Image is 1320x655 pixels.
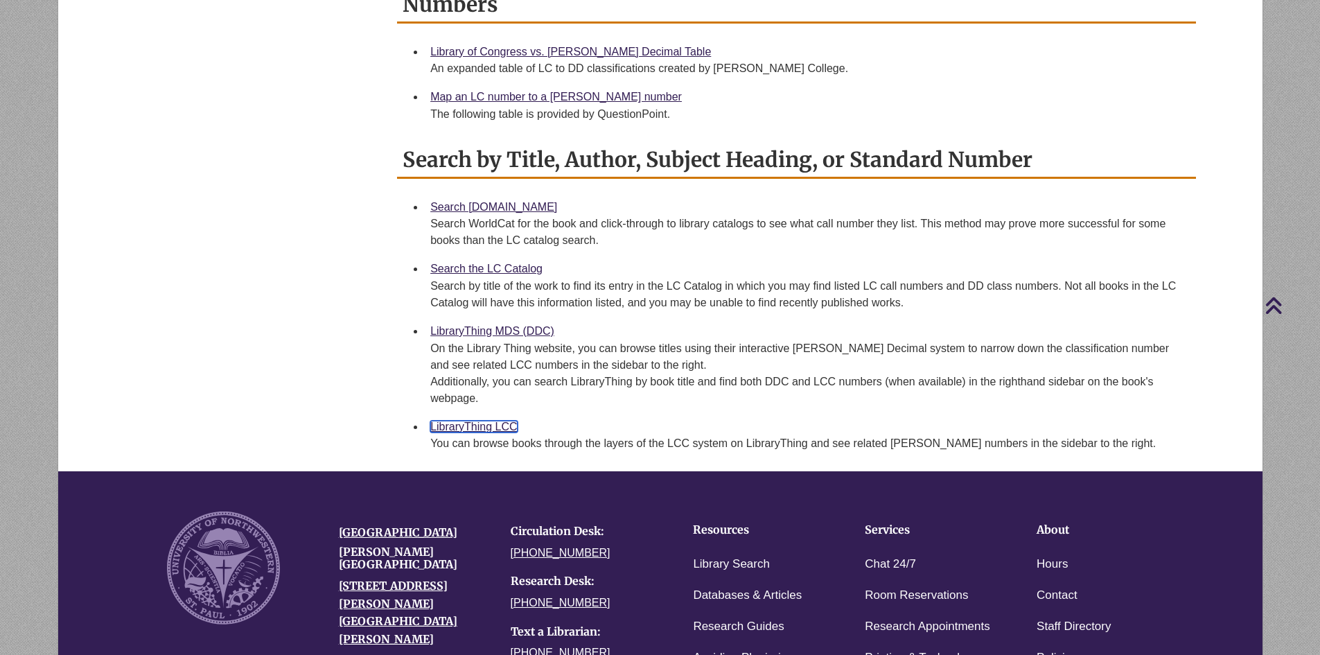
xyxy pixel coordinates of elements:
div: On the Library Thing website, you can browse titles using their interactive [PERSON_NAME] Decimal... [430,340,1185,407]
a: Search [DOMAIN_NAME] [430,201,557,213]
a: [PHONE_NUMBER] [511,597,610,609]
a: Databases & Articles [693,586,802,606]
a: Chat 24/7 [865,554,916,575]
a: Map an LC number to a [PERSON_NAME] number [430,91,682,103]
a: LibraryThing LCC [430,421,517,433]
div: You can browse books through the layers of the LCC system on LibraryThing and see related [PERSON... [430,435,1185,452]
a: Search the LC Catalog [430,263,543,274]
h4: About [1037,524,1165,536]
a: [GEOGRAPHIC_DATA] [339,525,457,539]
img: UNW seal [167,512,280,625]
h2: Search by Title, Author, Subject Heading, or Standard Number [397,142,1196,179]
a: Room Reservations [865,586,968,606]
h4: [PERSON_NAME][GEOGRAPHIC_DATA] [339,546,490,570]
h4: Research Desk: [511,575,662,588]
a: Research Appointments [865,617,990,637]
div: Search by title of the work to find its entry in the LC Catalog in which you may find listed LC c... [430,278,1185,311]
a: Library Search [693,554,770,575]
a: [PHONE_NUMBER] [511,547,610,559]
h4: Resources [693,524,822,536]
a: Staff Directory [1037,617,1111,637]
div: Search WorldCat for the book and click-through to library catalogs to see what call number they l... [430,216,1185,249]
a: Contact [1037,586,1077,606]
a: Library of Congress vs. [PERSON_NAME] Decimal Table [430,46,711,58]
a: Back to Top [1265,296,1317,315]
div: An expanded table of LC to DD classifications created by [PERSON_NAME] College. [430,60,1185,77]
a: Research Guides [693,617,784,637]
h4: Text a Librarian: [511,626,662,638]
a: LibraryThing MDS (DDC) [430,325,554,337]
div: The following table is provided by QuestionPoint. [430,106,1185,123]
h4: Circulation Desk: [511,525,662,538]
a: [STREET_ADDRESS][PERSON_NAME][GEOGRAPHIC_DATA][PERSON_NAME] [339,579,457,646]
h4: Services [865,524,994,536]
a: Hours [1037,554,1068,575]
